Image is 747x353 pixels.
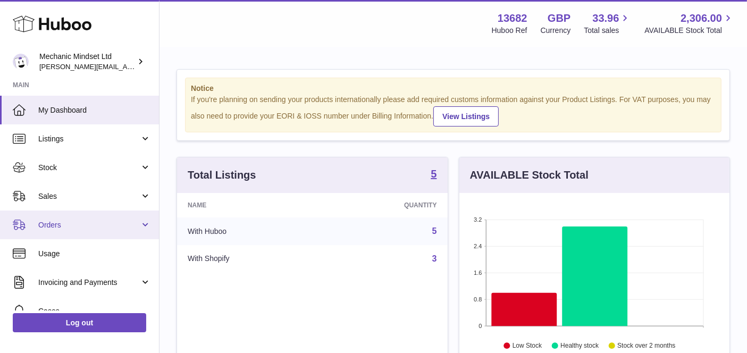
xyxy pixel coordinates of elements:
[470,168,589,182] h3: AVAILABLE Stock Total
[474,243,482,249] text: 2.4
[432,226,437,236] a: 5
[191,83,716,94] strong: Notice
[560,342,599,349] text: Healthy stock
[38,220,140,230] span: Orders
[548,11,570,26] strong: GBP
[431,169,437,179] strong: 5
[474,296,482,302] text: 0.8
[474,216,482,223] text: 3.2
[177,245,323,273] td: With Shopify
[323,193,447,217] th: Quantity
[38,306,151,316] span: Cases
[617,342,675,349] text: Stock over 2 months
[592,11,619,26] span: 33.96
[498,11,527,26] strong: 13682
[38,278,140,288] span: Invoicing and Payments
[584,26,631,36] span: Total sales
[188,168,256,182] h3: Total Listings
[479,323,482,329] text: 0
[191,95,716,127] div: If you're planning on sending your products internationally please add required customs informati...
[584,11,631,36] a: 33.96 Total sales
[38,163,140,173] span: Stock
[512,342,542,349] text: Low Stock
[177,193,323,217] th: Name
[13,313,146,332] a: Log out
[39,52,135,72] div: Mechanic Mindset Ltd
[492,26,527,36] div: Huboo Ref
[433,106,499,127] a: View Listings
[13,54,29,70] img: jelaine@mechanicmindset.com
[474,270,482,276] text: 1.6
[432,254,437,263] a: 3
[431,169,437,181] a: 5
[177,217,323,245] td: With Huboo
[38,249,151,259] span: Usage
[681,11,722,26] span: 2,306.00
[644,26,734,36] span: AVAILABLE Stock Total
[644,11,734,36] a: 2,306.00 AVAILABLE Stock Total
[38,105,151,115] span: My Dashboard
[38,191,140,201] span: Sales
[39,62,213,71] span: [PERSON_NAME][EMAIL_ADDRESS][DOMAIN_NAME]
[541,26,571,36] div: Currency
[38,134,140,144] span: Listings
